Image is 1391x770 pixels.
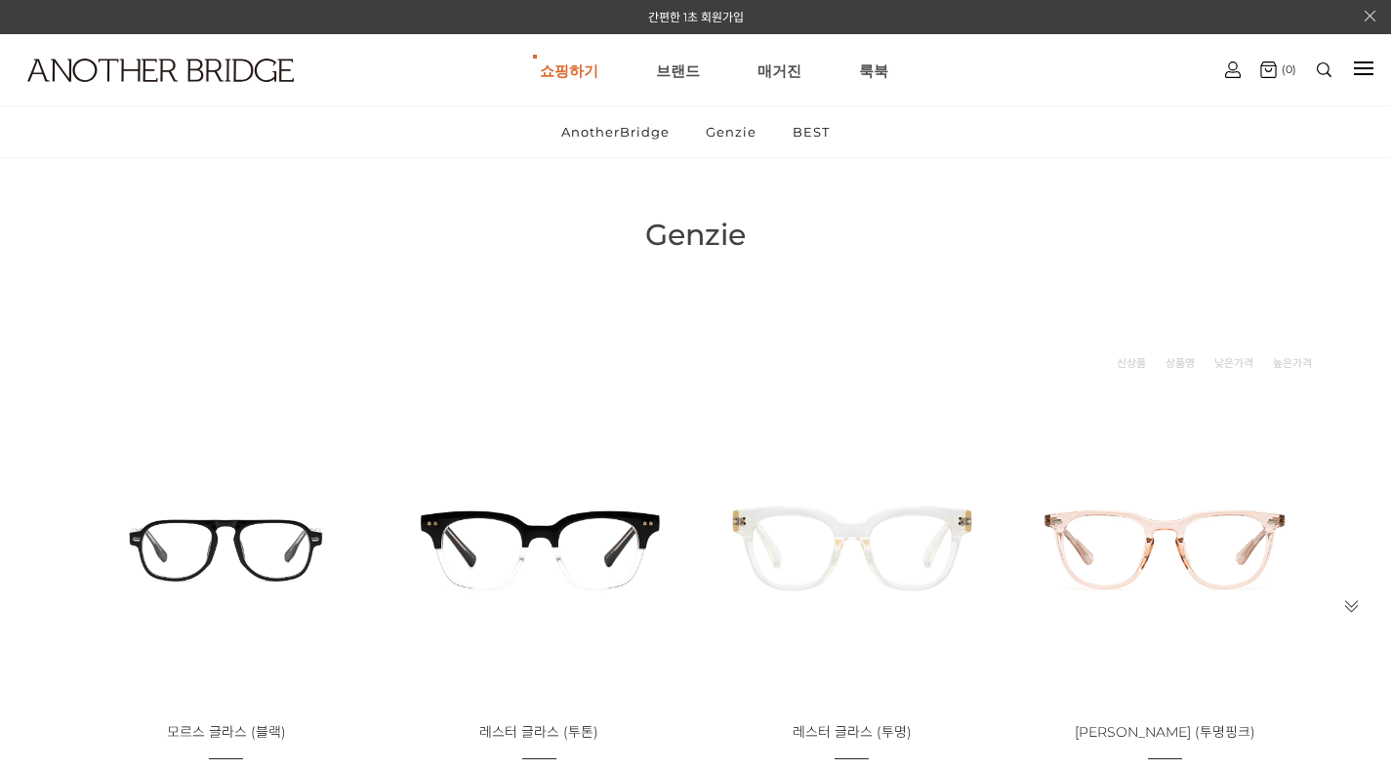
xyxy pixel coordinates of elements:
a: Genzie [689,106,773,157]
a: 브랜드 [656,35,700,105]
a: (0) [1260,61,1296,78]
a: logo [10,59,219,130]
a: 레스터 글라스 (투명) [793,725,912,740]
img: 레스터 글라스 - 투명 안경 제품 이미지 [703,397,1002,697]
span: 레스터 글라스 (투톤) [479,723,598,741]
img: cart [1260,61,1277,78]
a: [PERSON_NAME] (투명핑크) [1075,725,1255,740]
img: cart [1225,61,1241,78]
a: 레스터 글라스 (투톤) [479,725,598,740]
a: 간편한 1초 회원가입 [648,10,744,24]
a: 낮은가격 [1214,353,1253,373]
a: 모르스 글라스 (블랙) [167,725,286,740]
img: 모르스 글라스 블랙 - 블랙 컬러의 세련된 안경 이미지 [76,397,376,697]
span: [PERSON_NAME] (투명핑크) [1075,723,1255,741]
a: 매거진 [757,35,801,105]
a: BEST [776,106,846,157]
span: 레스터 글라스 (투명) [793,723,912,741]
img: logo [27,59,294,82]
img: 애크런 글라스 - 투명핑크 안경 제품 이미지 [1015,397,1315,697]
a: AnotherBridge [545,106,686,157]
a: 높은가격 [1273,353,1312,373]
span: (0) [1277,62,1296,76]
span: Genzie [645,217,746,253]
a: 쇼핑하기 [540,35,598,105]
img: search [1317,62,1331,77]
img: 레스터 글라스 투톤 - 세련된 투톤 안경 제품 이미지 [389,397,689,697]
span: 모르스 글라스 (블랙) [167,723,286,741]
a: 신상품 [1117,353,1146,373]
a: 상품명 [1166,353,1195,373]
a: 룩북 [859,35,888,105]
